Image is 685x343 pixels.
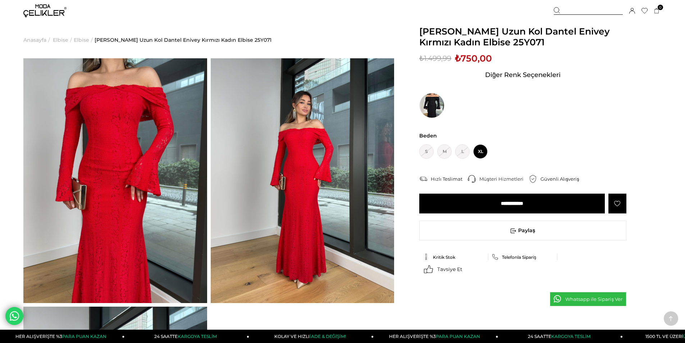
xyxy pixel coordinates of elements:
[419,175,427,183] img: shipping.png
[485,69,561,81] span: Diğer Renk Seçenekleri
[374,330,498,343] a: HER ALIŞVERİŞTE %3PARA PUAN KAZAN
[479,176,529,182] div: Müşteri Hizmetleri
[53,22,74,58] li: >
[211,58,394,303] img: Enivey elbise 25Y071
[419,26,626,48] span: [PERSON_NAME] Uzun Kol Dantel Enivey Kırmızı Kadın Elbise 25Y071
[178,334,216,339] span: KARGOYA TESLİM
[62,334,106,339] span: PARA PUAN KAZAN
[74,22,89,58] a: Elbise
[95,22,271,58] a: [PERSON_NAME] Uzun Kol Dantel Enivey Kırmızı Kadın Elbise 25Y071
[431,176,468,182] div: Hızlı Teslimat
[437,144,452,159] span: M
[492,254,554,260] a: Telefonla Sipariş
[249,330,374,343] a: KOLAY VE HIZLIİADE & DEĞİŞİM!
[419,93,444,118] img: Madonna Yaka Uzun Kol Dantel Enivey Siyah Kadın Elbise 25Y071
[423,254,485,260] a: Kritik Stok
[654,8,659,14] a: 0
[23,4,67,17] img: logo
[74,22,95,58] li: >
[419,132,626,139] span: Beden
[529,175,537,183] img: security.png
[23,22,46,58] a: Anasayfa
[436,334,480,339] span: PARA PUAN KAZAN
[420,221,626,240] span: Paylaş
[310,334,346,339] span: İADE & DEĞİŞİM!
[550,292,626,306] a: Whatsapp ile Sipariş Ver
[608,194,626,213] a: Favorilere Ekle
[419,53,451,64] span: ₺1.499,99
[53,22,68,58] a: Elbise
[551,334,590,339] span: KARGOYA TESLİM
[437,266,462,272] span: Tavsiye Et
[455,144,470,159] span: L
[433,254,455,260] span: Kritik Stok
[498,330,623,343] a: 24 SAATTEKARGOYA TESLİM
[468,175,476,183] img: call-center.png
[540,176,585,182] div: Güvenli Alışveriş
[23,22,52,58] li: >
[502,254,536,260] span: Telefonla Sipariş
[23,58,207,303] img: Enivey elbise 25Y071
[473,144,488,159] span: XL
[419,144,434,159] span: S
[125,330,249,343] a: 24 SAATTEKARGOYA TESLİM
[658,5,663,10] span: 0
[455,53,492,64] span: ₺750,00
